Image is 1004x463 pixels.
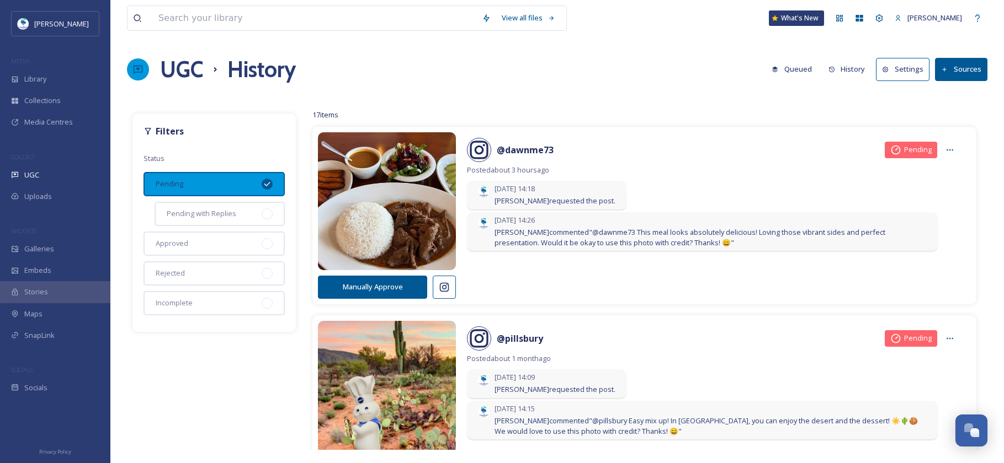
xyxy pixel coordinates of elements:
[312,110,338,120] span: 17 items
[34,19,89,29] span: [PERSON_NAME]
[467,165,960,175] span: Posted about 3 hours ago
[478,186,489,197] img: download.jpeg
[24,265,51,276] span: Embeds
[11,57,30,65] span: MEDIA
[495,403,927,414] span: [DATE] 14:15
[24,244,54,254] span: Galleries
[318,276,427,298] button: Manually Approve
[823,58,876,80] a: History
[935,58,987,80] button: Sources
[876,58,929,80] button: Settings
[153,6,476,30] input: Search your library
[39,444,71,457] a: Privacy Policy
[144,153,164,163] span: Status
[495,372,615,383] span: [DATE] 14:09
[18,18,29,29] img: download.jpeg
[766,58,823,80] a: Queued
[39,448,71,455] span: Privacy Policy
[227,53,296,86] h1: History
[955,414,987,446] button: Open Chat
[156,238,188,249] span: Approved
[478,406,489,417] img: download.jpeg
[24,383,47,393] span: Socials
[495,196,615,206] span: [PERSON_NAME] requested the post.
[24,309,43,319] span: Maps
[24,117,73,127] span: Media Centres
[467,353,960,364] span: Posted about 1 month ago
[156,179,183,189] span: Pending
[497,332,543,345] a: @pillsbury
[160,53,203,86] a: UGC
[478,218,489,229] img: download.jpeg
[11,365,33,374] span: SOCIALS
[478,375,489,386] img: download.jpeg
[24,287,48,297] span: Stories
[889,7,968,29] a: [PERSON_NAME]
[495,416,927,437] span: [PERSON_NAME] commented "@pillsbury Easy mix up! In [GEOGRAPHIC_DATA], you can enjoy the desert a...
[907,13,962,23] span: [PERSON_NAME]
[497,144,554,156] strong: @ dawnme73
[11,153,35,161] span: COLLECT
[495,184,615,194] span: [DATE] 14:18
[769,10,824,26] a: What's New
[497,332,543,344] strong: @ pillsbury
[904,333,932,343] span: Pending
[24,95,61,106] span: Collections
[24,330,55,341] span: SnapLink
[156,268,185,278] span: Rejected
[495,215,927,225] span: [DATE] 14:26
[24,170,39,180] span: UGC
[904,144,932,155] span: Pending
[495,384,615,395] span: [PERSON_NAME] requested the post.
[497,143,554,157] a: @dawnme73
[823,58,871,80] button: History
[24,74,46,84] span: Library
[318,119,456,284] img: 520768631_18516067774018742_4672633783091757632_n.jpg
[766,58,817,80] button: Queued
[876,58,935,80] a: Settings
[11,227,36,235] span: WIDGETS
[156,125,184,137] strong: Filters
[156,298,193,308] span: Incomplete
[496,7,561,29] a: View all files
[24,191,52,202] span: Uploads
[167,208,236,219] span: Pending with Replies
[495,227,927,248] span: [PERSON_NAME] commented "@dawnme73 This meal looks absolutely delicious! Loving those vibrant sid...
